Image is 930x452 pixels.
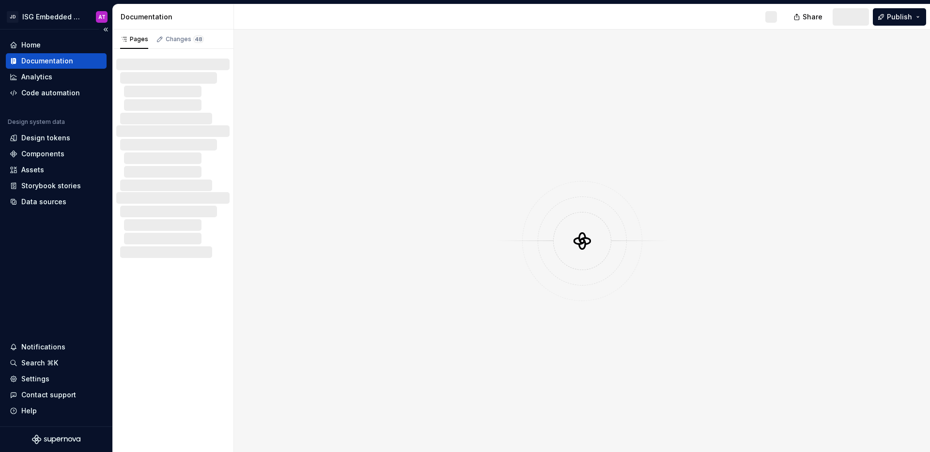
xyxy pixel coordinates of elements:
[6,403,107,419] button: Help
[6,69,107,85] a: Analytics
[6,53,107,69] a: Documentation
[166,35,204,43] div: Changes
[21,149,64,159] div: Components
[6,387,107,403] button: Contact support
[98,13,106,21] div: AT
[21,342,65,352] div: Notifications
[21,40,41,50] div: Home
[121,12,230,22] div: Documentation
[2,6,110,27] button: JDISG Embedded Design SystemAT
[6,85,107,101] a: Code automation
[6,130,107,146] a: Design tokens
[6,194,107,210] a: Data sources
[120,35,148,43] div: Pages
[193,35,204,43] span: 48
[21,72,52,82] div: Analytics
[6,162,107,178] a: Assets
[21,133,70,143] div: Design tokens
[6,146,107,162] a: Components
[21,358,58,368] div: Search ⌘K
[8,118,65,126] div: Design system data
[887,12,912,22] span: Publish
[789,8,829,26] button: Share
[6,339,107,355] button: Notifications
[21,56,73,66] div: Documentation
[32,435,80,444] svg: Supernova Logo
[22,12,84,22] div: ISG Embedded Design System
[6,355,107,371] button: Search ⌘K
[21,374,49,384] div: Settings
[21,390,76,400] div: Contact support
[6,178,107,194] a: Storybook stories
[873,8,926,26] button: Publish
[21,181,81,191] div: Storybook stories
[803,12,822,22] span: Share
[7,11,18,23] div: JD
[6,37,107,53] a: Home
[21,88,80,98] div: Code automation
[21,197,66,207] div: Data sources
[6,371,107,387] a: Settings
[99,23,112,36] button: Collapse sidebar
[21,165,44,175] div: Assets
[21,406,37,416] div: Help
